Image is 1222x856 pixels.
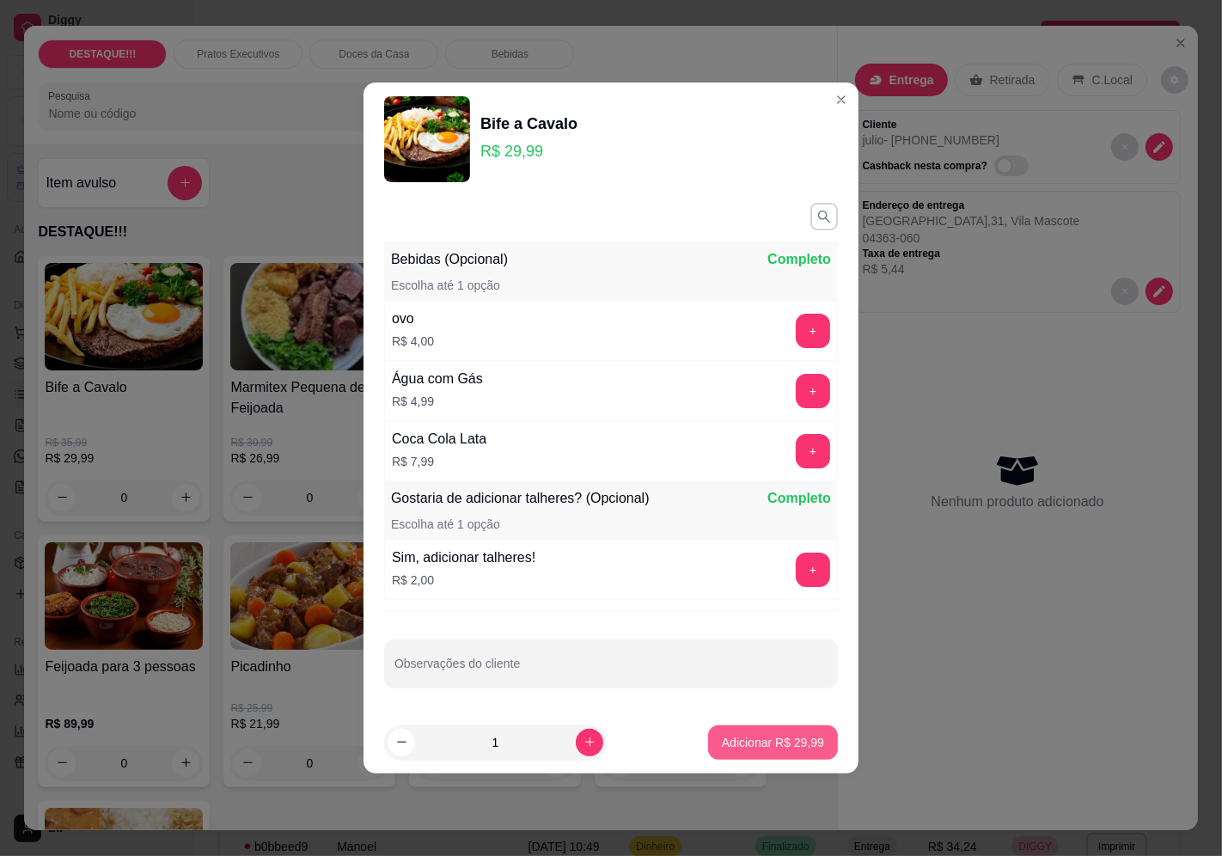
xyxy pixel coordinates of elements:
p: Gostaria de adicionar talheres? (Opcional) [391,488,650,509]
button: Close [828,86,855,113]
p: R$ 2,00 [392,572,535,589]
p: R$ 4,99 [392,393,483,410]
button: add [796,314,830,348]
button: decrease-product-quantity [388,729,415,756]
button: add [796,434,830,468]
p: Completo [767,488,831,509]
div: ovo [392,309,434,329]
p: Adicionar R$ 29,99 [722,734,824,751]
button: add [796,374,830,408]
p: R$ 4,00 [392,333,434,350]
div: Água com Gás [392,369,483,389]
div: Sim, adicionar talheres! [392,547,535,568]
button: add [796,553,830,587]
div: Coca Cola Lata [392,429,486,449]
p: R$ 7,99 [392,453,486,470]
div: Bife a Cavalo [480,112,577,136]
input: Observações do cliente [394,662,828,679]
img: product-image [384,96,470,182]
p: Bebidas (Opcional) [391,249,508,270]
p: Escolha até 1 opção [391,516,500,533]
p: Escolha até 1 opção [391,277,500,294]
button: Adicionar R$ 29,99 [708,725,838,760]
p: R$ 29,99 [480,139,577,163]
button: increase-product-quantity [576,729,603,756]
p: Completo [767,249,831,270]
